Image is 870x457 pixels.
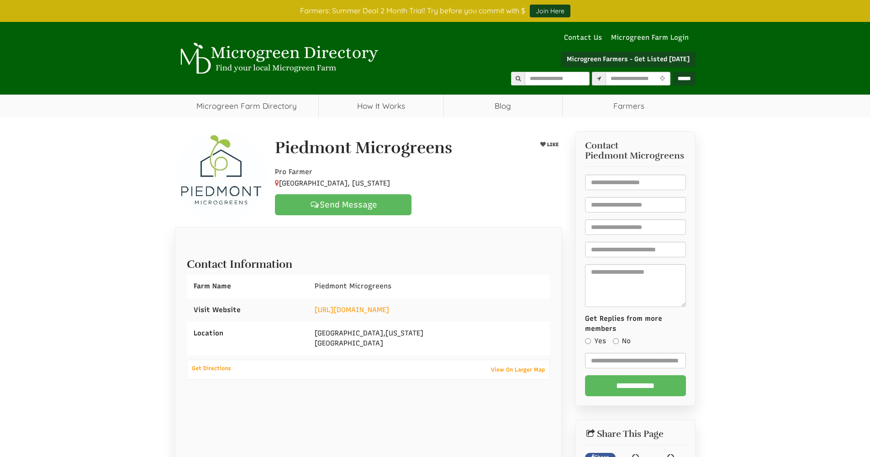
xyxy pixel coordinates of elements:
i: Use Current Location [658,76,667,82]
div: Location [187,322,308,345]
span: [GEOGRAPHIC_DATA] [315,329,383,337]
a: How It Works [319,95,443,117]
a: Microgreen Farmers - Get Listed [DATE] [561,52,696,67]
div: Farmers: Summer Deal 2 Month Trial! Try before you commit with $ [168,5,702,17]
img: Contact Piedmont Microgreens [176,131,267,223]
span: Pro Farmer [275,168,312,176]
input: Yes [585,338,591,344]
div: Visit Website [187,298,308,322]
div: Farm Name [187,275,308,298]
a: Join Here [530,5,570,17]
h2: Contact Information [187,254,550,270]
span: [US_STATE] [385,329,423,337]
a: View On Larger Map [486,363,549,376]
a: Microgreen Farm Directory [175,95,319,117]
span: Farmers [563,95,696,117]
a: Blog [444,95,562,117]
span: Piedmont Microgreens [585,151,684,161]
a: Contact Us [559,33,606,43]
button: LIKE [537,139,562,150]
a: [URL][DOMAIN_NAME] [315,306,389,314]
span: LIKE [546,142,559,148]
input: No [613,338,619,344]
img: Microgreen Directory [175,43,380,74]
label: No [613,336,631,346]
h3: Contact [585,141,686,161]
span: [GEOGRAPHIC_DATA], [US_STATE] [275,179,390,187]
div: , [GEOGRAPHIC_DATA] [308,322,550,355]
h1: Piedmont Microgreens [275,139,452,157]
label: Yes [585,336,606,346]
label: Get Replies from more members [585,314,686,334]
h2: Share This Page [585,429,686,439]
a: Get Directions [187,363,236,374]
span: Piedmont Microgreens [315,282,391,290]
a: Microgreen Farm Login [611,33,693,43]
a: Send Message [275,194,411,215]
